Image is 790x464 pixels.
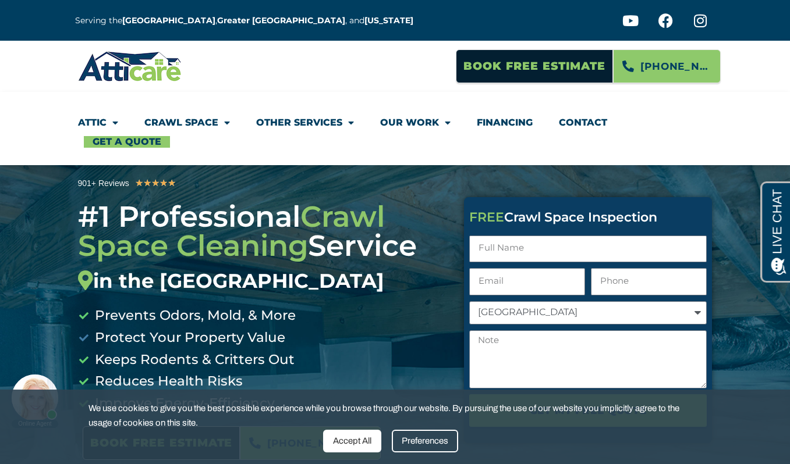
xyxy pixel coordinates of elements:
div: in the [GEOGRAPHIC_DATA] [78,269,447,293]
input: Only numbers and phone characters (#, -, *, etc) are accepted. [591,268,707,295]
i: ★ [151,176,160,191]
nav: Menu [78,109,713,148]
div: Crawl Space Inspection [469,211,707,224]
span: [PHONE_NUMBER] [640,56,711,76]
input: Full Name [469,235,707,263]
span: Keeps Rodents & Critters Out [92,349,295,371]
span: Prevents Odors, Mold, & More [92,305,296,327]
a: Contact [559,109,607,136]
iframe: Chat Invitation [6,371,64,429]
a: Other Services [256,109,354,136]
span: Book Free Estimate [463,55,605,77]
input: Email [469,268,585,295]
span: Opens a chat window [29,9,94,24]
a: [US_STATE] [364,15,413,26]
a: Book Free Estimate [456,49,613,83]
span: Protect Your Property Value [92,327,285,349]
i: ★ [168,176,176,191]
a: [GEOGRAPHIC_DATA] [122,15,215,26]
i: ★ [135,176,143,191]
span: Reduces Health Risks [92,370,243,392]
div: 901+ Reviews [78,177,129,190]
span: Crawl Space Cleaning [78,199,385,263]
div: Accept All [323,430,381,452]
p: Serving the , , and [75,14,422,27]
a: Our Work [380,109,451,136]
a: Get A Quote [84,136,170,148]
span: FREE [469,209,504,225]
i: ★ [143,176,151,191]
a: [PHONE_NUMBER] [613,49,721,83]
h3: #1 Professional Service [78,202,447,293]
a: Greater [GEOGRAPHIC_DATA] [217,15,345,26]
i: ★ [160,176,168,191]
a: Crawl Space [144,109,230,136]
div: 5/5 [135,176,176,191]
a: Financing [477,109,533,136]
span: We use cookies to give you the best possible experience while you browse through our website. By ... [88,401,693,430]
div: Preferences [392,430,458,452]
a: Attic [78,109,118,136]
